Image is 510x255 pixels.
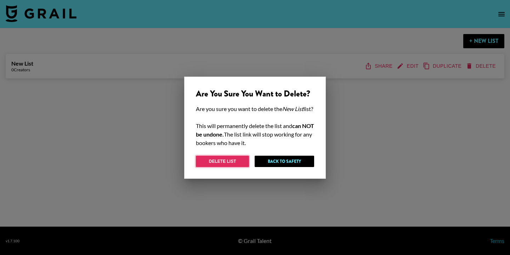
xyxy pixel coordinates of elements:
[196,88,314,99] div: Are You Sure You Want to Delete?
[255,156,314,167] button: Back to Safety
[282,105,304,112] em: New List
[196,156,249,167] button: Delete List
[196,122,314,147] p: This will permanently delete the list and The list link will stop working for any bookers who hav...
[196,105,314,113] p: Are you sure you want to delete the list?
